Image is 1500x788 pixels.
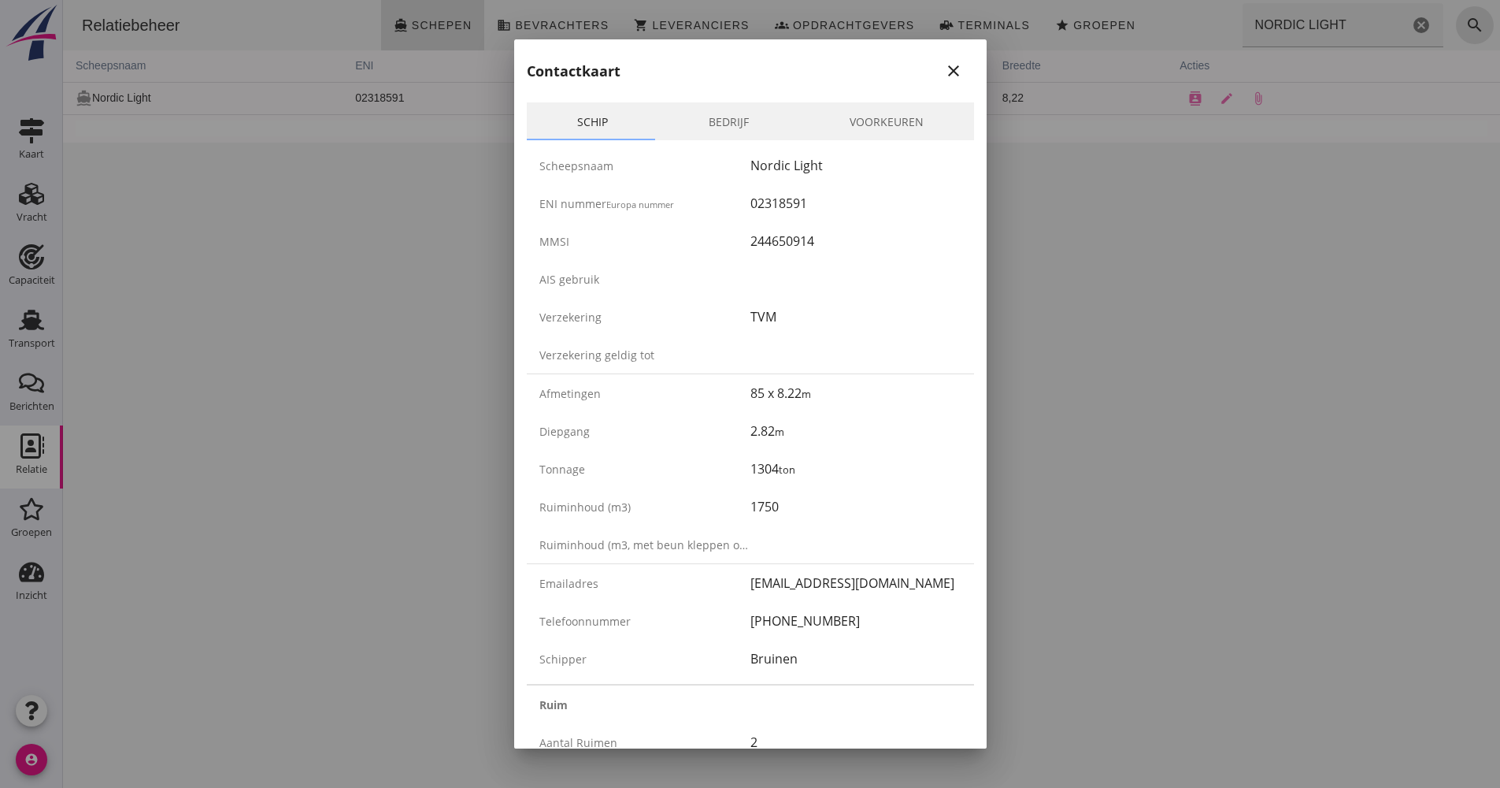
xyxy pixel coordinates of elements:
[539,735,617,750] span: Aantal ruimen
[539,697,568,713] strong: Ruim
[13,90,29,106] i: directions_boat
[539,499,750,515] div: Ruiminhoud (m3)
[927,82,1104,114] td: 8,22
[799,102,974,140] a: Voorkeuren
[750,459,961,478] div: 1304
[571,18,585,32] i: shopping_cart
[539,613,750,630] div: Telefoonnummer
[763,50,927,82] th: lengte
[539,385,750,402] div: Afmetingen
[331,18,345,32] i: directions_boat
[750,611,961,630] div: [PHONE_NUMBER]
[927,50,1104,82] th: breedte
[280,82,486,114] td: 02318591
[451,19,546,32] span: Bevrachters
[539,347,750,363] div: Verzekering geldig tot
[486,82,624,114] td: 1304
[1157,91,1171,106] i: edit
[1188,91,1202,106] i: attach_file
[658,102,799,140] a: Bedrijf
[539,271,750,288] div: AIS gebruik
[539,233,750,250] div: MMSI
[729,19,852,32] span: Opdrachtgevers
[1009,19,1072,32] span: Groepen
[750,733,961,752] div: 2
[944,61,963,80] i: close
[750,384,961,403] div: 85 x 8.22
[750,194,961,213] div: 02318591
[539,575,750,592] div: Emailadres
[1104,50,1437,82] th: acties
[1349,16,1368,35] i: Wis Zoeken...
[750,156,961,175] div: Nordic Light
[539,309,750,325] div: Verzekering
[624,82,763,114] td: 1750
[775,425,784,439] small: m
[539,537,750,553] div: Ruiminhoud (m3, met beun kleppen open)
[539,461,750,478] div: Tonnage
[750,307,961,326] div: TVM
[539,423,750,440] div: Diepgang
[763,82,927,114] td: 85
[1402,16,1421,35] i: search
[750,497,961,516] div: 1750
[280,50,486,82] th: ENI
[1125,91,1139,106] i: contacts
[527,61,620,82] h2: Contactkaart
[486,50,624,82] th: ton
[348,19,409,32] span: Schepen
[779,463,795,477] small: ton
[802,387,811,401] small: m
[894,19,967,32] span: Terminals
[6,14,130,36] div: Relatiebeheer
[750,574,961,593] div: [EMAIL_ADDRESS][DOMAIN_NAME]
[992,18,1006,32] i: star
[588,19,686,32] span: Leveranciers
[539,651,750,667] div: Schipper
[750,422,961,440] div: 2.82
[527,102,658,140] a: Schip
[624,50,763,82] th: m3
[606,199,674,210] small: Europa nummer
[750,649,961,668] div: Bruinen
[712,18,726,32] i: groups
[434,18,448,32] i: business
[876,18,891,32] i: front_loader
[750,232,961,251] div: 244650914
[539,195,750,212] div: ENI nummer
[539,158,750,174] div: Scheepsnaam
